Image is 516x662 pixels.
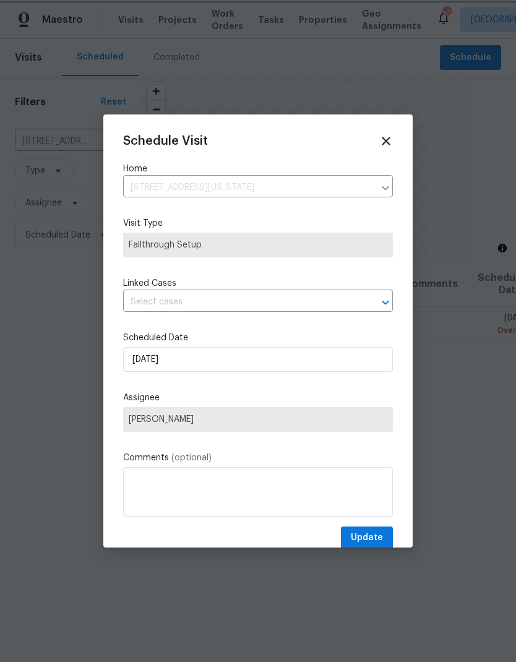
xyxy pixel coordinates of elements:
span: Update [351,530,383,546]
input: Select cases [123,293,358,312]
button: Update [341,527,393,549]
span: (optional) [171,454,212,462]
label: Assignee [123,392,393,404]
button: Open [377,294,394,311]
input: Enter in an address [123,178,374,197]
label: Comments [123,452,393,464]
span: Close [379,134,393,148]
label: Home [123,163,393,175]
label: Visit Type [123,217,393,230]
label: Scheduled Date [123,332,393,344]
span: Fallthrough Setup [129,239,387,251]
input: M/D/YYYY [123,347,393,372]
span: [PERSON_NAME] [129,415,387,424]
span: Schedule Visit [123,135,208,147]
span: Linked Cases [123,277,176,290]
